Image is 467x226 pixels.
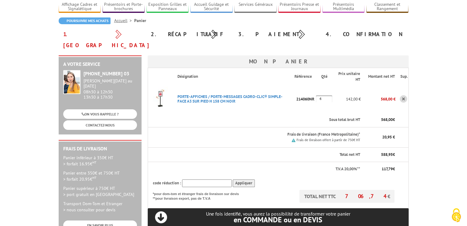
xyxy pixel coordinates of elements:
p: € [365,166,395,172]
span: > nous consulter pour devis [63,207,115,213]
span: 568,00 [381,117,392,122]
p: Transport Dom-Tom et Etranger [63,201,137,213]
img: widget-service.jpg [63,70,80,94]
strong: [PHONE_NUMBER] 03 [84,70,129,77]
a: Présentoirs Presse et Journaux [278,2,321,12]
th: Qté [316,68,332,85]
p: Une fois identifié, vous aurez la possibilité de transformer votre panier [148,211,409,224]
span: en COMMANDE ou en DEVIS [234,215,322,224]
p: Frais de livraison (France Metropolitaine)* [177,132,360,137]
div: 2. Récapitulatif [146,29,234,40]
sup: HT [92,160,96,164]
p: 568,00 € [360,94,395,104]
a: Présentoirs et Porte-brochures [103,2,145,12]
span: > port gratuit en [GEOGRAPHIC_DATA] [63,192,134,197]
a: Accueil [114,18,134,23]
th: Sous total brut HT [173,113,361,127]
span: 20,95 € [382,134,395,140]
span: > forfait 16.95€ [63,161,96,167]
div: 3. Paiement [234,29,321,40]
a: PORTE-AFFICHES / PORTE-MESSAGES CADRO-CLIC® SIMPLE-FACE A3 SUR PIED H 158 CM NOIR [177,94,282,104]
p: € [365,117,395,123]
span: > forfait 20.95€ [63,176,96,182]
a: Classement et Rangement [366,2,409,12]
a: Présentoirs Multimédia [322,2,365,12]
p: 142,00 € [332,94,360,104]
span: 117,79 [381,166,392,171]
img: PORTE-AFFICHES / PORTE-MESSAGES CADRO-CLIC® SIMPLE-FACE A3 SUR PIED H 158 CM NOIR [148,87,173,111]
p: Panier entre 350€ et 750€ HT [63,170,137,182]
div: 1. [GEOGRAPHIC_DATA] [59,29,146,51]
a: ON VOUS RAPPELLE ? [63,109,137,119]
a: Affichage Cadres et Signalétique [59,2,101,12]
p: T.V.A 20,00%** [153,166,360,172]
p: *pour dom-tom et étranger frais de livraison sur devis **pour livraison export, pas de T.V.A [153,190,245,201]
h2: A votre service [63,62,137,67]
p: 214060NR [294,94,316,104]
input: Appliquer [233,179,255,187]
div: 4. Confirmation [321,29,409,40]
span: 588,95 [381,152,392,157]
sup: HT [92,175,96,180]
div: [PERSON_NAME][DATE] au [DATE] [84,78,137,89]
li: Panier [134,17,146,24]
th: Désignation [173,68,294,85]
p: Référence [294,74,315,80]
img: picto.png [292,138,295,142]
p: Montant net HT [365,74,395,80]
a: Exposition Grilles et Panneaux [146,2,189,12]
div: 08h30 à 12h30 13h30 à 17h30 [84,78,137,100]
a: CONTACTEZ-NOUS [63,120,137,130]
p: Prix unitaire HT [337,71,360,82]
p: Total net HT [153,152,360,158]
p: € [365,152,395,158]
h3: Mon panier [148,55,409,68]
a: Services Généraux [234,2,277,12]
p: Panier inférieur à 350€ HT [63,155,137,167]
span: 706,74 [345,193,387,200]
span: code réduction : [153,180,181,186]
a: Poursuivre mes achats [59,17,111,24]
button: Cookies (fenêtre modale) [446,205,467,226]
p: Panier supérieur à 750€ HT [63,185,137,198]
h2: Frais de Livraison [63,146,137,152]
p: TOTAL NET TTC € [299,190,395,203]
th: Sup. [395,68,408,85]
a: Accueil Guidage et Sécurité [190,2,233,12]
img: Cookies (fenêtre modale) [449,208,464,223]
small: Frais de livraison offert à partir de 750€ HT [296,138,360,142]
